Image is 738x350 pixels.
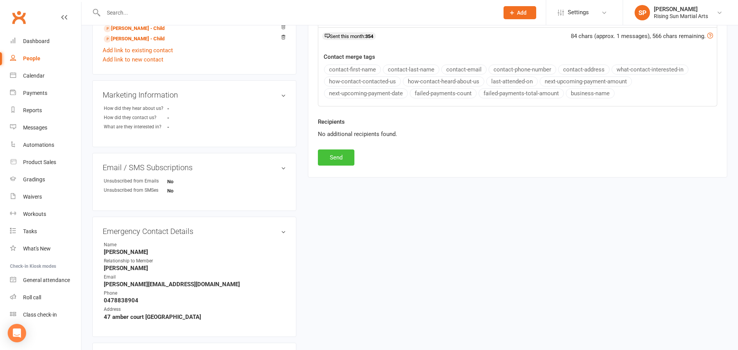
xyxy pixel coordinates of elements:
[324,76,401,86] button: how-contact-contacted-us
[103,91,286,99] h3: Marketing Information
[104,187,167,194] div: Unsubscribed from SMSes
[23,38,50,44] div: Dashboard
[10,67,81,85] a: Calendar
[324,52,375,61] label: Contact merge tags
[104,123,167,131] div: What are they interested in?
[103,227,286,236] h3: Emergency Contact Details
[365,33,373,39] strong: 354
[324,88,408,98] button: next-upcoming-payment-date
[504,6,536,19] button: Add
[568,4,589,21] span: Settings
[635,5,650,20] div: SP
[101,7,494,18] input: Search...
[23,194,42,200] div: Waivers
[23,277,70,283] div: General attendance
[104,265,286,272] strong: [PERSON_NAME]
[9,8,28,27] a: Clubworx
[410,88,477,98] button: failed-payments-count
[23,73,45,79] div: Calendar
[318,129,717,139] div: No additional recipients found.
[403,76,484,86] button: how-contact-heard-about-us
[10,154,81,171] a: Product Sales
[23,90,47,96] div: Payments
[104,281,286,288] strong: [PERSON_NAME][EMAIL_ADDRESS][DOMAIN_NAME]
[10,223,81,240] a: Tasks
[318,149,354,166] button: Send
[383,65,439,75] button: contact-last-name
[167,188,211,194] strong: No
[104,290,167,297] div: Phone
[104,314,286,320] strong: 47 amber court [GEOGRAPHIC_DATA]
[10,102,81,119] a: Reports
[571,32,713,41] div: 84 chars (approx. 1 messages), 566 chars remaining.
[612,65,688,75] button: what-contact-interested-in
[324,65,381,75] button: contact-first-name
[167,124,211,130] strong: -
[23,176,45,182] div: Gradings
[23,228,37,234] div: Tasks
[104,297,286,304] strong: 0478838904
[103,163,286,172] h3: Email / SMS Subscriptions
[10,136,81,154] a: Automations
[103,55,163,64] a: Add link to new contact
[318,117,345,126] label: Recipients
[540,76,632,86] button: next-upcoming-payment-amount
[654,6,708,13] div: [PERSON_NAME]
[322,32,376,40] div: Sent this month:
[104,306,167,313] div: Address
[10,50,81,67] a: People
[23,159,56,165] div: Product Sales
[167,106,211,111] strong: -
[23,294,41,300] div: Roll call
[104,257,167,265] div: Relationship to Member
[23,211,46,217] div: Workouts
[23,142,54,148] div: Automations
[104,274,167,281] div: Email
[103,46,173,55] a: Add link to existing contact
[10,33,81,50] a: Dashboard
[104,249,286,255] strong: [PERSON_NAME]
[441,65,487,75] button: contact-email
[10,171,81,188] a: Gradings
[167,115,211,121] strong: -
[23,107,42,113] div: Reports
[489,65,556,75] button: contact-phone-number
[104,35,165,43] a: [PERSON_NAME] - Child
[104,25,165,33] a: [PERSON_NAME] - Child
[10,206,81,223] a: Workouts
[23,245,51,252] div: What's New
[10,306,81,323] a: Class kiosk mode
[104,114,167,121] div: How did they contact us?
[10,188,81,206] a: Waivers
[104,105,167,112] div: How did they hear about us?
[104,241,167,249] div: Name
[566,88,615,98] button: business-name
[10,119,81,136] a: Messages
[23,312,57,318] div: Class check-in
[104,177,167,185] div: Unsubscribed from Emails
[167,179,211,184] strong: No
[10,85,81,102] a: Payments
[517,10,527,16] span: Add
[10,289,81,306] a: Roll call
[654,13,708,20] div: Rising Sun Martial Arts
[8,324,26,342] div: Open Intercom Messenger
[486,76,538,86] button: last-attended-on
[23,124,47,131] div: Messages
[479,88,564,98] button: failed-payments-total-amount
[558,65,610,75] button: contact-address
[10,240,81,257] a: What's New
[23,55,40,61] div: People
[10,272,81,289] a: General attendance kiosk mode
